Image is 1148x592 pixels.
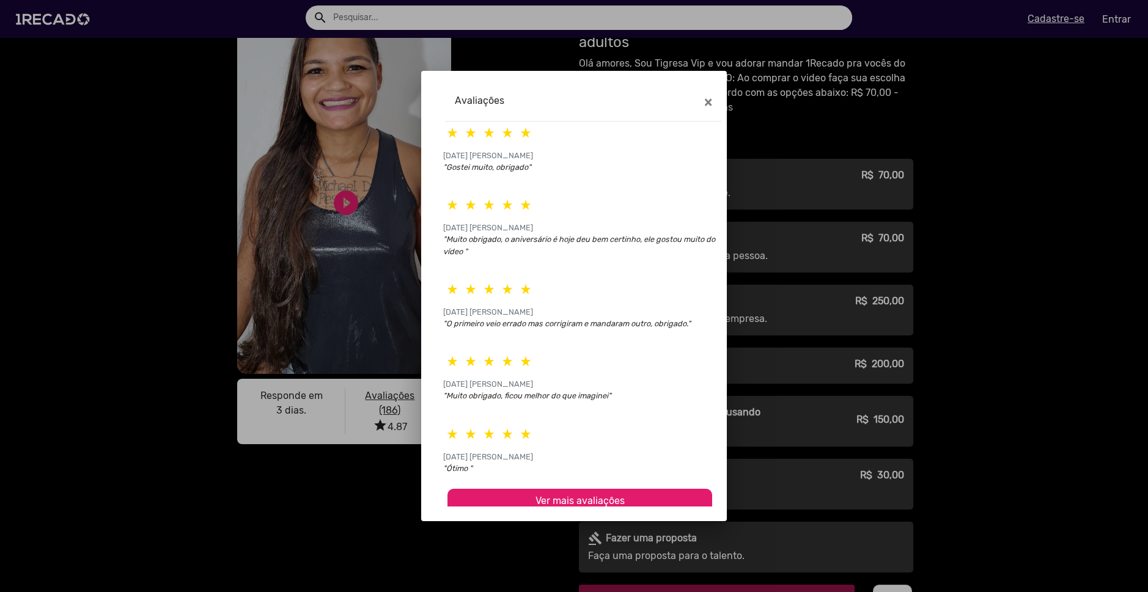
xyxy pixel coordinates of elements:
h5: Avaliações [455,95,504,106]
button: Ver mais avaliações [447,489,712,513]
i: "O primeiro veio errado mas corrigiram e mandaram outro, obrigado." [443,319,691,328]
i: "Gostei muito, obrigado" [443,163,531,172]
p: [DATE] [PERSON_NAME] [443,222,533,233]
p: [DATE] [PERSON_NAME] [443,150,533,161]
p: [DATE] [PERSON_NAME] [443,306,533,318]
i: "Ótimo " [443,464,473,473]
i: "Muito obrigado, o aniversário é hoje deu bem certinho, ele gostou muito do vídeo " [443,235,715,255]
p: [DATE] [PERSON_NAME] [443,378,533,390]
span: Ver mais avaliações [535,495,625,506]
i: "Muito obrigado, ficou melhor do que imaginei" [443,391,611,400]
p: [DATE] [PERSON_NAME] [443,451,533,462]
span: × [704,93,712,111]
